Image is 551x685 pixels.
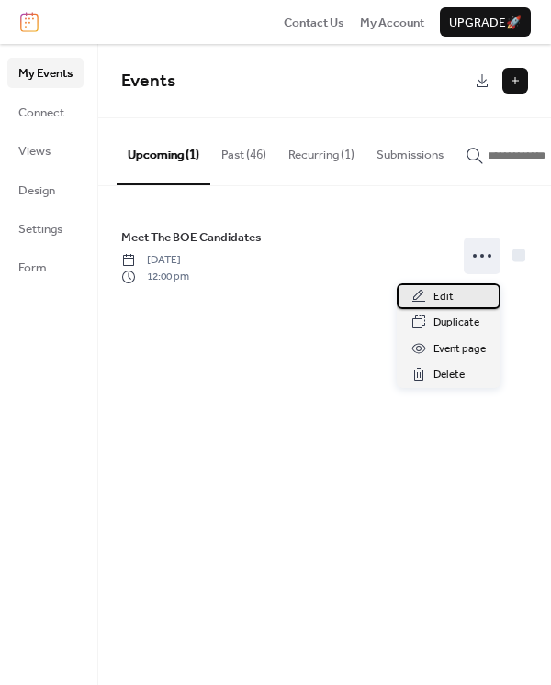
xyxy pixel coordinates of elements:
span: Event page [433,340,486,359]
span: My Account [360,14,424,32]
span: Form [18,259,47,277]
span: Design [18,182,55,200]
span: [DATE] [121,252,189,269]
a: Meet The BOE Candidates [121,227,262,248]
a: Connect [7,97,84,127]
span: Events [121,64,175,98]
a: Contact Us [284,13,344,31]
span: My Events [18,64,73,83]
span: Views [18,142,51,160]
span: 12:00 pm [121,269,189,285]
span: Duplicate [433,314,479,332]
a: My Account [360,13,424,31]
button: Recurring (1) [277,118,365,182]
span: Edit [433,288,454,306]
a: Design [7,175,84,204]
span: Contact Us [284,14,344,32]
a: Form [7,252,84,282]
span: Connect [18,104,64,122]
a: Views [7,136,84,165]
a: Settings [7,214,84,243]
span: Meet The BOE Candidates [121,228,262,247]
button: Past (46) [210,118,277,182]
span: Delete [433,366,465,384]
img: logo [20,12,39,32]
span: Settings [18,220,62,238]
a: My Events [7,58,84,87]
span: Upgrade 🚀 [449,14,522,32]
button: Upgrade🚀 [440,7,531,37]
button: Submissions [365,118,455,182]
button: Upcoming (1) [117,118,210,184]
